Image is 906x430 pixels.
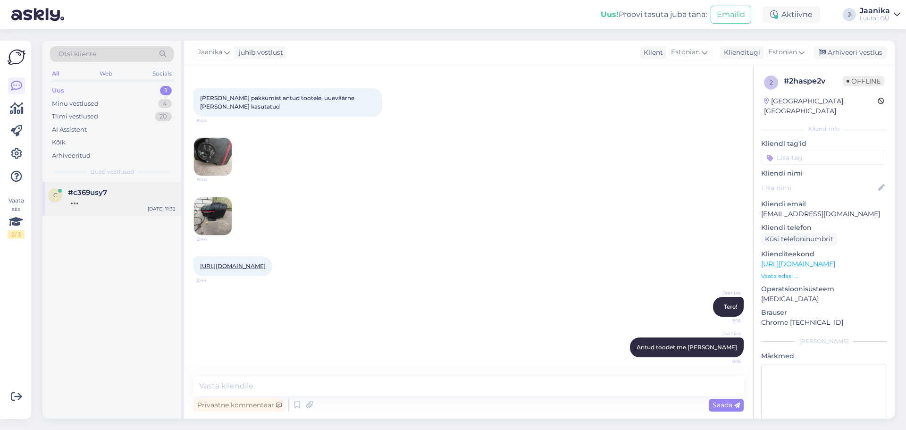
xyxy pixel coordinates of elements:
p: [MEDICAL_DATA] [761,294,887,304]
div: Klient [640,48,663,58]
div: Uus [52,86,64,95]
img: Attachment [194,197,232,235]
p: Kliendi tag'id [761,139,887,149]
div: Vaata siia [8,196,25,239]
div: Luutar OÜ [860,15,890,22]
span: Antud toodet me [PERSON_NAME] [637,344,737,351]
div: Socials [151,67,174,80]
p: Märkmed [761,351,887,361]
div: Arhiveeritud [52,151,91,160]
div: [DATE] 11:32 [148,205,176,212]
div: Klienditugi [720,48,760,58]
div: All [50,67,61,80]
b: Uus! [601,10,619,19]
span: Tere! [724,303,737,310]
img: Attachment [194,138,232,176]
span: [PERSON_NAME] pakkumist antud tootele, uueväärne [PERSON_NAME] kasutatud [200,94,356,110]
div: [PERSON_NAME] [761,337,887,346]
img: Askly Logo [8,48,25,66]
div: Proovi tasuta juba täna: [601,9,707,20]
span: Jaanika [198,47,222,58]
a: [URL][DOMAIN_NAME] [761,260,835,268]
span: Jaanika [705,330,741,337]
div: 2 / 3 [8,230,25,239]
span: 9:16 [705,317,741,324]
div: 1 [160,86,172,95]
button: Emailid [711,6,751,24]
p: Operatsioonisüsteem [761,284,887,294]
div: Privaatne kommentaar [193,399,285,412]
div: Jaanika [860,7,890,15]
div: AI Assistent [52,125,87,135]
span: 9:16 [705,358,741,365]
p: Kliendi nimi [761,169,887,178]
div: Minu vestlused [52,99,99,109]
div: juhib vestlust [235,48,283,58]
div: Arhiveeri vestlus [814,46,886,59]
span: 2 [770,79,773,86]
a: [URL][DOMAIN_NAME] [200,262,266,270]
span: #c369usy7 [68,188,107,197]
span: Otsi kliente [59,49,96,59]
p: Klienditeekond [761,249,887,259]
p: Kliendi email [761,199,887,209]
span: Uued vestlused [90,168,134,176]
span: 8:44 [197,236,232,243]
div: Tiimi vestlused [52,112,98,121]
div: J [843,8,856,21]
div: 4 [158,99,172,109]
div: Web [98,67,114,80]
span: c [53,192,58,199]
a: JaanikaLuutar OÜ [860,7,900,22]
input: Lisa tag [761,151,887,165]
span: Offline [843,76,884,86]
div: # 2haspe2v [784,76,843,87]
div: Küsi telefoninumbrit [761,233,837,245]
div: [GEOGRAPHIC_DATA], [GEOGRAPHIC_DATA] [764,96,878,116]
div: Kõik [52,138,66,147]
input: Lisa nimi [762,183,876,193]
div: Aktiivne [763,6,820,23]
p: Kliendi telefon [761,223,887,233]
p: Chrome [TECHNICAL_ID] [761,318,887,328]
span: 8:44 [196,277,232,284]
span: 8:44 [196,117,232,124]
span: 8:44 [197,176,232,183]
div: Kliendi info [761,125,887,133]
p: Vaata edasi ... [761,272,887,280]
span: Jaanika [705,289,741,296]
div: 20 [155,112,172,121]
p: [EMAIL_ADDRESS][DOMAIN_NAME] [761,209,887,219]
span: Estonian [768,47,797,58]
p: Brauser [761,308,887,318]
span: Estonian [671,47,700,58]
span: Saada [713,401,740,409]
